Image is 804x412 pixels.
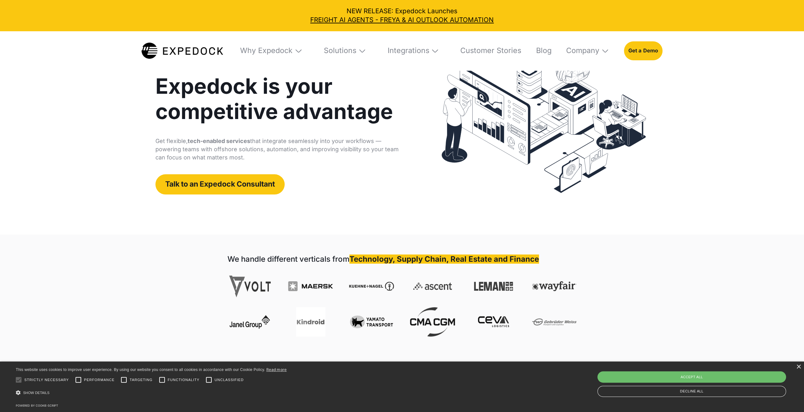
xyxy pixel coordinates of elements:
a: Read more [266,367,287,372]
a: FREIGHT AI AGENTS - FREYA & AI OUTLOOK AUTOMATION [7,15,798,25]
div: Company [566,46,599,55]
div: Decline all [597,386,786,397]
div: Integrations [381,31,446,70]
div: Show details [16,387,287,398]
span: Show details [23,391,50,395]
span: Performance [84,377,115,383]
iframe: Chat Widget [699,344,804,412]
strong: We handle different verticals from [227,254,349,264]
span: Targeting [130,377,152,383]
div: Company [559,31,616,70]
span: This website uses cookies to improve user experience. By using our website you consent to all coo... [16,367,265,372]
div: Integrations [387,46,429,55]
div: Accept all [597,371,786,383]
div: Solutions [324,46,356,55]
strong: Technology, Supply Chain, Real Estate and Finance [349,254,539,264]
p: Get flexible, that integrate seamlessly into your workflows — powering teams with offshore soluti... [155,137,408,162]
a: Powered by cookie-script [16,404,58,407]
div: Why Expedock [233,31,309,70]
div: NEW RELEASE: Expedock Launches [7,7,798,25]
span: Strictly necessary [24,377,69,383]
a: Customer Stories [454,31,521,70]
span: Functionality [168,377,199,383]
strong: tech-enabled services [188,138,250,144]
a: Blog [529,31,552,70]
h1: Expedock is your competitive advantage [155,74,408,124]
div: Why Expedock [240,46,293,55]
a: Get a Demo [624,41,662,60]
span: Unclassified [215,377,244,383]
a: Talk to an Expedock Consultant [155,174,285,194]
div: Solutions [317,31,373,70]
